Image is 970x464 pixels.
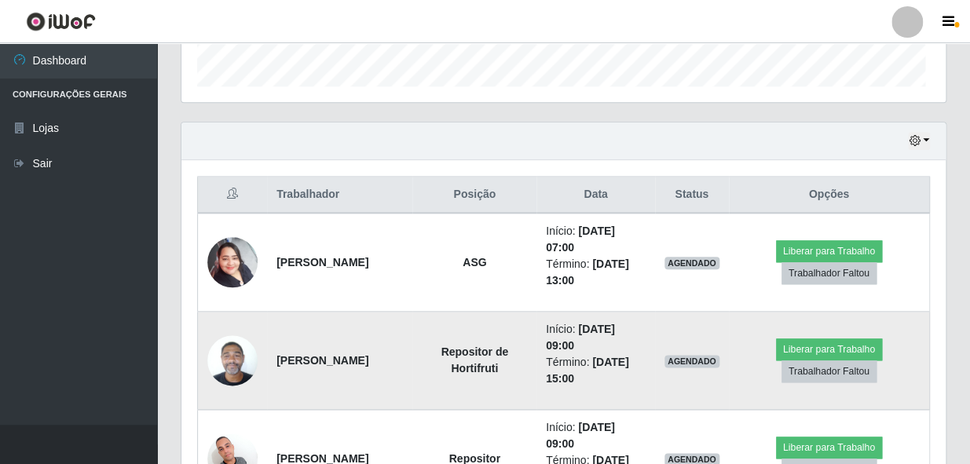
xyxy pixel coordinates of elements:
[26,12,96,31] img: CoreUI Logo
[664,257,719,269] span: AGENDADO
[781,360,877,382] button: Trabalhador Faltou
[546,223,646,256] li: Início:
[546,354,646,387] li: Término:
[207,327,258,393] img: 1698236376428.jpeg
[441,345,508,374] strong: Repositor de Hortifruti
[729,177,930,214] th: Opções
[546,256,646,289] li: Término:
[655,177,729,214] th: Status
[276,256,368,269] strong: [PERSON_NAME]
[781,262,877,284] button: Trabalhador Faltou
[776,437,882,459] button: Liberar para Trabalho
[412,177,536,214] th: Posição
[207,228,258,295] img: 1736825019382.jpeg
[267,177,412,214] th: Trabalhador
[546,225,615,254] time: [DATE] 07:00
[463,256,486,269] strong: ASG
[546,419,646,452] li: Início:
[546,323,615,352] time: [DATE] 09:00
[276,354,368,367] strong: [PERSON_NAME]
[776,240,882,262] button: Liberar para Trabalho
[546,321,646,354] li: Início:
[664,355,719,367] span: AGENDADO
[776,338,882,360] button: Liberar para Trabalho
[546,421,615,450] time: [DATE] 09:00
[536,177,655,214] th: Data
